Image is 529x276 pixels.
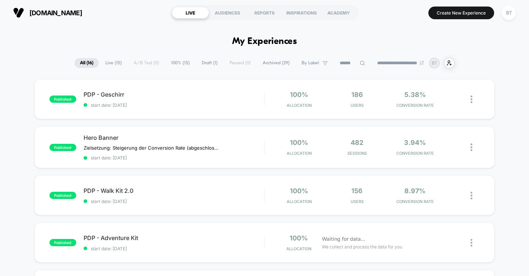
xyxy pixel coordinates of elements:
span: start date: [DATE] [84,102,264,108]
span: published [49,96,76,103]
span: start date: [DATE] [84,246,264,251]
span: Zielsetzung: Steigerung der Conversion Rate (abgeschlossene Käufe) und des Average Order Value (d... [84,145,218,151]
img: close [471,96,472,103]
p: BT [432,60,437,66]
span: Allocation [286,246,311,251]
span: 100% [290,91,308,98]
span: PDP - Adventure Kit [84,234,264,241]
span: Allocation [287,103,312,108]
img: close [471,239,472,247]
span: 100% [290,234,308,242]
div: LIVE [172,7,209,19]
span: Sessions [330,151,384,156]
span: start date: [DATE] [84,155,264,161]
span: 100% [290,139,308,146]
span: 5.38% [404,91,426,98]
button: BT [500,5,518,20]
span: 8.97% [404,187,425,195]
span: All ( 16 ) [74,58,99,68]
span: PDP - Geschirr [84,91,264,98]
span: Draft ( 1 ) [196,58,223,68]
img: close [471,192,472,199]
img: close [471,143,472,151]
span: Allocation [287,151,312,156]
div: AUDIENCES [209,7,246,19]
span: By Label [302,60,319,66]
span: CONVERSION RATE [388,151,442,156]
h1: My Experiences [232,36,297,47]
span: 482 [351,139,363,146]
span: Waiting for data... [322,235,365,243]
div: INSPIRATIONS [283,7,320,19]
div: ACADEMY [320,7,357,19]
span: 100% [290,187,308,195]
span: Users [330,103,384,108]
span: PDP - Walk Kit 2.0 [84,187,264,194]
span: Hero Banner [84,134,264,141]
span: 156 [351,187,363,195]
div: REPORTS [246,7,283,19]
span: Users [330,199,384,204]
span: We collect and process the data for you [322,243,402,250]
span: start date: [DATE] [84,199,264,204]
span: published [49,192,76,199]
img: Visually logo [13,7,24,18]
span: Archived ( 29 ) [257,58,295,68]
span: published [49,144,76,151]
span: [DOMAIN_NAME] [29,9,82,17]
div: BT [502,6,516,20]
span: Live ( 15 ) [100,58,127,68]
span: CONVERSION RATE [388,199,442,204]
img: end [420,61,424,65]
span: Allocation [287,199,312,204]
span: 186 [351,91,363,98]
span: published [49,239,76,246]
span: 100% ( 15 ) [166,58,195,68]
span: CONVERSION RATE [388,103,442,108]
button: Create New Experience [428,7,494,19]
button: [DOMAIN_NAME] [11,7,84,19]
span: 3.94% [404,139,426,146]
